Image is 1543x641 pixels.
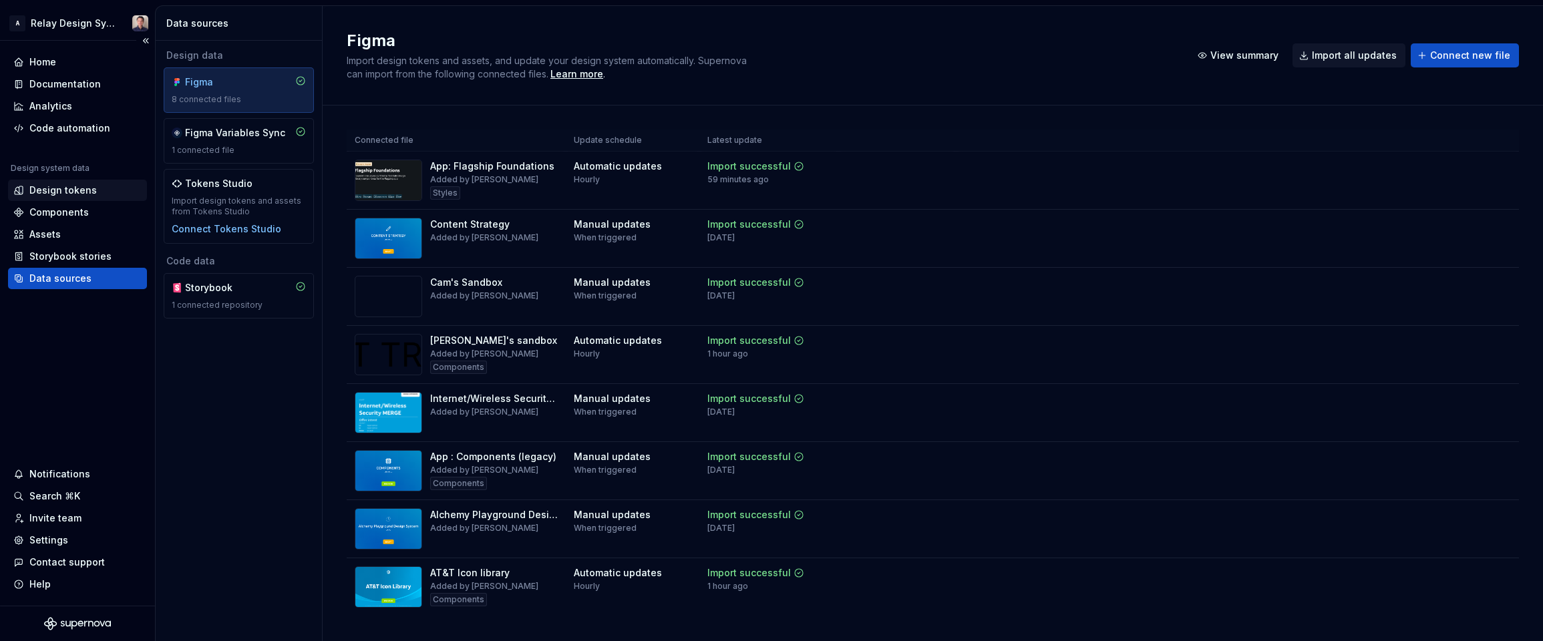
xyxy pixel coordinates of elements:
[574,290,637,301] div: When triggered
[1420,415,1481,425] div: Import updates
[8,118,147,139] a: Code automation
[430,160,554,173] div: App: Flagship Foundations
[574,218,651,231] div: Manual updates
[707,450,791,463] div: Import successful
[29,272,92,285] div: Data sources
[707,276,791,289] div: Import successful
[574,450,651,463] div: Manual updates
[29,77,101,91] div: Documentation
[8,485,147,507] button: Search ⌘K
[1403,564,1487,582] button: View summary
[185,177,252,190] div: Tokens Studio
[574,174,600,185] div: Hourly
[574,232,637,243] div: When triggered
[430,508,558,521] div: Alchemy Playground Design System
[1403,353,1487,371] button: Import updates
[8,268,147,289] a: Data sources
[1420,298,1481,309] div: Import updates
[430,218,510,231] div: Content Strategy
[430,523,538,533] div: Added by [PERSON_NAME]
[574,508,651,521] div: Manual updates
[1403,411,1487,429] button: Import updates
[1421,277,1480,288] span: View summary
[430,290,538,301] div: Added by [PERSON_NAME]
[707,508,791,521] div: Import successful
[707,349,748,359] div: 1 hour ago
[1312,49,1397,62] span: Import all updates
[430,407,538,417] div: Added by [PERSON_NAME]
[172,222,281,236] button: Connect Tokens Studio
[172,145,306,156] div: 1 connected file
[172,196,306,217] div: Import design tokens and assets from Tokens Studio
[29,228,61,241] div: Assets
[132,15,148,31] img: Bobby Tan
[1430,49,1510,62] span: Connect new file
[707,581,748,592] div: 1 hour ago
[1411,43,1519,67] button: Connect new file
[430,581,538,592] div: Added by [PERSON_NAME]
[430,392,558,405] div: Internet/Wireless Security MERGE
[29,184,97,197] div: Design tokens
[8,73,147,95] a: Documentation
[8,224,147,245] a: Assets
[430,593,487,606] div: Components
[44,617,111,630] svg: Supernova Logo
[707,566,791,580] div: Import successful
[29,467,90,481] div: Notifications
[1210,49,1278,62] span: View summary
[574,465,637,475] div: When triggered
[29,556,105,569] div: Contact support
[550,67,603,81] div: Learn more
[1403,527,1487,546] button: Import updates
[548,69,605,79] span: .
[1403,215,1487,234] button: View summary
[164,169,314,244] a: Tokens StudioImport design tokens and assets from Tokens StudioConnect Tokens Studio
[8,574,147,595] button: Help
[1403,469,1487,487] button: Import updates
[707,174,769,185] div: 59 minutes ago
[707,465,735,475] div: [DATE]
[430,349,538,359] div: Added by [PERSON_NAME]
[1403,157,1487,176] button: View summary
[8,552,147,573] button: Contact support
[3,9,152,37] button: ARelay Design SystemBobby Tan
[29,206,89,219] div: Components
[1421,509,1480,520] span: View summary
[1420,182,1481,193] div: Import updates
[707,334,791,347] div: Import successful
[707,407,735,417] div: [DATE]
[430,232,538,243] div: Added by [PERSON_NAME]
[1420,589,1481,600] div: Import updates
[164,254,314,268] div: Code data
[29,99,72,113] div: Analytics
[9,15,25,31] div: A
[164,67,314,113] a: Figma8 connected files
[29,489,80,503] div: Search ⌘K
[31,17,116,30] div: Relay Design System
[574,523,637,533] div: When triggered
[1420,357,1481,367] div: Import updates
[707,290,735,301] div: [DATE]
[430,276,502,289] div: Cam's Sandbox
[707,392,791,405] div: Import successful
[8,529,147,551] a: Settings
[1421,161,1480,172] span: View summary
[1403,273,1487,292] button: View summary
[172,94,306,105] div: 8 connected files
[1421,451,1480,462] span: View summary
[185,281,249,294] div: Storybook
[1403,505,1487,524] button: View summary
[1421,568,1480,578] span: View summary
[29,578,51,591] div: Help
[574,276,651,289] div: Manual updates
[1421,335,1480,346] span: View summary
[1403,389,1487,408] button: View summary
[164,273,314,318] a: Storybook1 connected repository
[29,533,68,547] div: Settings
[1420,240,1481,251] div: Import updates
[430,186,460,200] div: Styles
[1191,43,1287,67] button: View summary
[574,349,600,359] div: Hourly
